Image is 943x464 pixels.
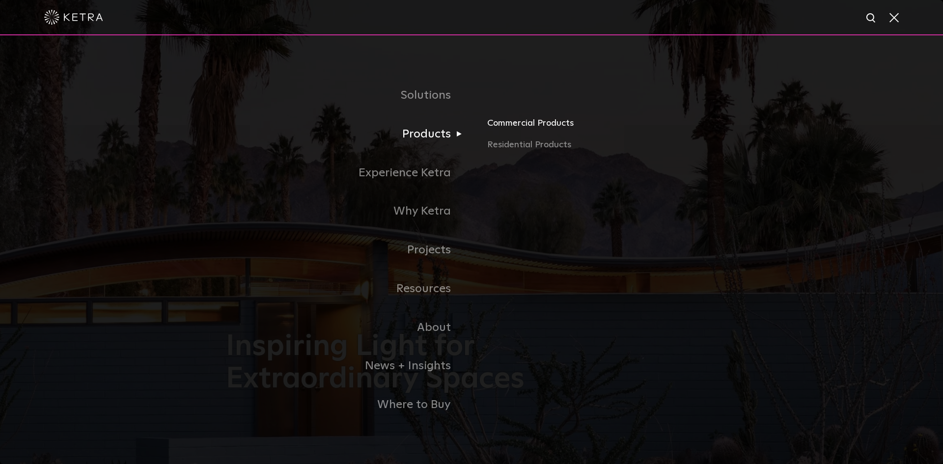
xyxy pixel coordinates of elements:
img: search icon [865,12,878,25]
a: News + Insights [226,347,471,385]
a: Solutions [226,76,471,115]
div: Navigation Menu [226,76,717,424]
a: About [226,308,471,347]
a: Experience Ketra [226,154,471,192]
a: Commercial Products [487,116,717,138]
a: Where to Buy [226,385,471,424]
a: Resources [226,270,471,308]
a: Products [226,115,471,154]
a: Why Ketra [226,192,471,231]
a: Projects [226,231,471,270]
img: ketra-logo-2019-white [44,10,103,25]
a: Residential Products [487,138,717,152]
